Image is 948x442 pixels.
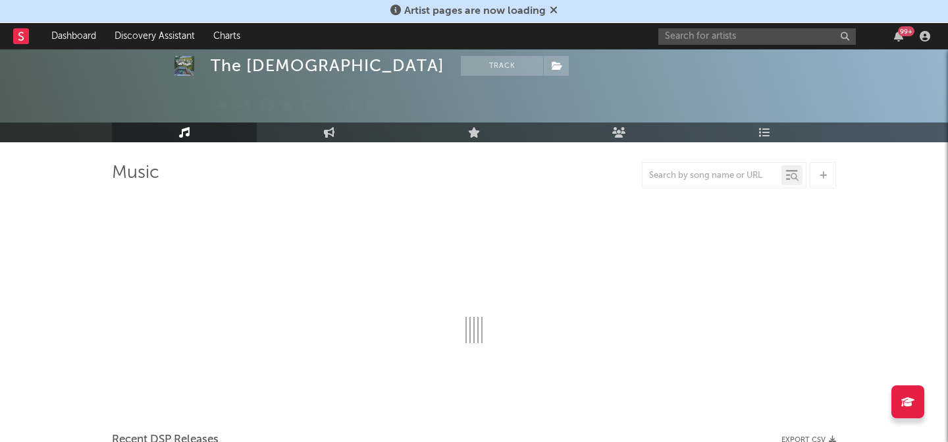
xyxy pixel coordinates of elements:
[655,95,681,103] span: 50
[344,121,394,137] span: Benchmark
[211,119,293,138] button: Track
[655,77,702,86] span: 47,400
[898,26,914,36] div: 99 +
[894,31,903,41] button: 99+
[655,113,785,121] span: 215,457 Monthly Listeners
[550,6,558,16] span: Dismiss
[105,23,204,49] a: Discovery Assistant
[211,79,365,95] div: [GEOGRAPHIC_DATA] | Country
[461,56,543,76] button: Track
[746,59,784,68] span: 4,711
[204,23,250,49] a: Charts
[211,56,444,76] div: The [DEMOGRAPHIC_DATA]
[655,59,699,68] span: 12,910
[404,6,546,16] span: Artist pages are now loading
[408,119,470,138] button: Summary
[658,28,856,45] input: Search for artists
[42,23,105,49] a: Dashboard
[746,77,778,86] span: 368
[643,171,781,181] input: Search by song name or URL
[366,99,390,115] button: Edit
[325,119,401,138] a: Benchmark
[746,95,787,103] span: 9,300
